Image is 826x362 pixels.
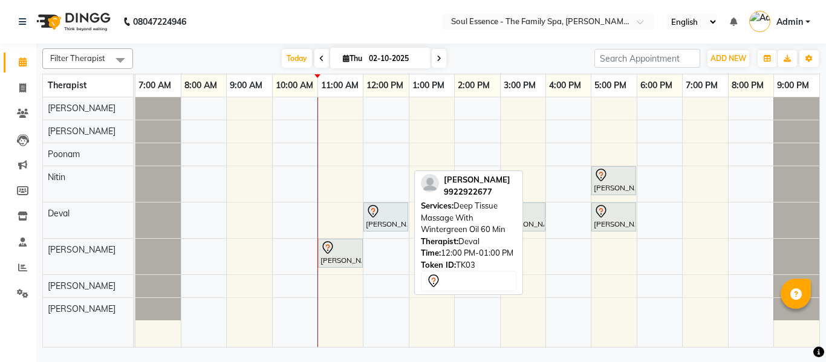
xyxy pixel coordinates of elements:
[421,247,516,259] div: 12:00 PM-01:00 PM
[50,53,105,63] span: Filter Therapist
[421,201,506,234] span: Deep Tissue Massage With Wintergreen Oil 60 Min
[421,236,458,246] span: Therapist:
[421,259,516,271] div: TK03
[593,168,635,193] div: [PERSON_NAME], TK01, 05:00 PM-06:00 PM, Deep Tissue Massage With Wintergreen Oil 60 Min
[683,77,721,94] a: 7:00 PM
[776,16,803,28] span: Admin
[133,5,186,39] b: 08047224946
[48,244,115,255] span: [PERSON_NAME]
[181,77,220,94] a: 8:00 AM
[365,204,407,230] div: [PERSON_NAME], TK03, 12:00 PM-01:00 PM, Deep Tissue Massage With Wintergreen Oil 60 Min
[31,5,114,39] img: logo
[421,174,439,192] img: profile
[48,126,115,137] span: [PERSON_NAME]
[455,77,493,94] a: 2:00 PM
[48,208,70,219] span: Deval
[48,149,80,160] span: Poonam
[501,77,539,94] a: 3:00 PM
[421,248,441,257] span: Time:
[444,186,510,198] div: 9922922677
[421,260,456,270] span: Token ID:
[421,236,516,248] div: Deval
[282,49,312,68] span: Today
[637,77,675,94] a: 6:00 PM
[711,54,746,63] span: ADD NEW
[591,77,629,94] a: 5:00 PM
[546,77,584,94] a: 4:00 PM
[444,175,510,184] span: [PERSON_NAME]
[273,77,316,94] a: 10:00 AM
[775,314,814,350] iframe: chat widget
[363,77,406,94] a: 12:00 PM
[593,204,635,230] div: [PERSON_NAME], TK01, 05:00 PM-06:00 PM, Deep Tissue Massage With Wintergreen Oil 60 Min
[135,77,174,94] a: 7:00 AM
[774,77,812,94] a: 9:00 PM
[594,49,700,68] input: Search Appointment
[48,103,115,114] span: [PERSON_NAME]
[365,50,426,68] input: 2025-10-02
[48,80,86,91] span: Therapist
[48,303,115,314] span: [PERSON_NAME]
[409,77,447,94] a: 1:00 PM
[319,241,362,266] div: [PERSON_NAME], TK04, 11:00 AM-12:00 PM, Deep Tissue Massage With Wintergreen Oil 60 Min
[749,11,770,32] img: Admin
[48,280,115,291] span: [PERSON_NAME]
[48,172,65,183] span: Nitin
[729,77,767,94] a: 8:00 PM
[421,201,454,210] span: Services:
[340,54,365,63] span: Thu
[707,50,749,67] button: ADD NEW
[318,77,362,94] a: 11:00 AM
[227,77,265,94] a: 9:00 AM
